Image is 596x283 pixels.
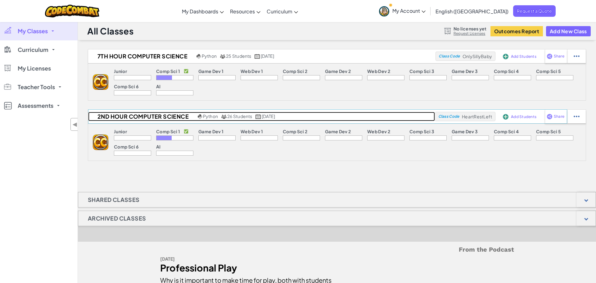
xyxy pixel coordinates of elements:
img: logo [93,74,108,90]
div: Professional Play [160,263,332,272]
span: [DATE] [262,113,275,119]
img: python.png [198,114,202,119]
span: Assessments [18,103,53,108]
p: Comp Sci 5 [536,129,561,134]
p: Web Dev 1 [241,69,263,74]
span: Share [554,54,564,58]
img: MultipleUsers.png [220,54,225,59]
p: ✅ [184,69,188,74]
span: My Account [392,7,426,14]
img: python.png [196,54,201,59]
a: 7th Hour Computer Science Python 25 Students [DATE] [88,52,436,61]
p: Game Dev 1 [198,129,223,134]
p: Comp Sci 3 [409,129,434,134]
div: [DATE] [160,254,332,263]
p: Comp Sci 4 [494,69,519,74]
p: Game Dev 3 [452,129,478,134]
a: Request a Quote [513,5,556,17]
img: IconShare_Purple.svg [547,114,553,119]
img: IconAddStudents.svg [503,114,508,120]
p: Comp Sci 6 [114,84,138,89]
span: ◀ [72,120,78,129]
img: avatar [379,6,389,16]
img: IconStudentEllipsis.svg [574,114,580,119]
h1: All Classes [87,25,133,37]
p: Game Dev 1 [198,69,223,74]
span: Share [554,115,564,118]
p: Web Dev 1 [241,129,263,134]
p: ✅ [184,129,188,134]
h2: 7th Hour Computer Science [88,52,195,61]
p: Comp Sci 4 [494,129,519,134]
span: OnlySillyBaby [463,53,492,59]
span: Resources [230,8,255,15]
span: Python [202,53,217,59]
p: Comp Sci 2 [283,69,307,74]
h2: 2nd Hour Computer Science [88,112,196,121]
a: 2nd Hour Computer Science Python 26 Students [DATE] [88,112,435,121]
h5: From the Podcast [160,245,514,254]
img: CodeCombat logo [45,5,99,17]
a: My Account [376,1,429,21]
p: Web Dev 2 [367,69,390,74]
p: Comp Sci 3 [409,69,434,74]
p: Game Dev 2 [325,69,351,74]
p: Junior [114,129,127,134]
p: Comp Sci 6 [114,144,138,149]
span: Add Students [511,55,536,58]
p: Web Dev 2 [367,129,390,134]
p: Game Dev 3 [452,69,478,74]
span: English ([GEOGRAPHIC_DATA]) [436,8,508,15]
p: Comp Sci 2 [283,129,307,134]
p: Junior [114,69,127,74]
span: Curriculum [267,8,292,15]
p: Game Dev 2 [325,129,351,134]
a: My Dashboards [179,3,227,20]
h1: Shared Classes [78,192,149,208]
img: logo [93,135,108,150]
span: Class Code [438,115,459,118]
p: Comp Sci 1 [156,69,180,74]
span: My Licenses [18,66,51,71]
p: AI [156,144,161,149]
p: Comp Sci 1 [156,129,180,134]
button: Add New Class [546,26,591,36]
img: IconStudentEllipsis.svg [574,53,580,59]
img: IconShare_Purple.svg [547,53,553,59]
span: My Classes [18,28,48,34]
img: IconAddStudents.svg [503,54,508,59]
img: calendar.svg [255,114,261,119]
img: MultipleUsers.png [221,114,227,119]
a: Resources [227,3,264,20]
span: Class Code [439,54,460,58]
span: 26 Students [227,113,252,119]
button: Outcomes Report [490,26,543,36]
p: AI [156,84,161,89]
h1: Archived Classes [78,211,156,226]
span: Curriculum [18,47,48,52]
a: Request Licenses [454,31,486,36]
a: Curriculum [264,3,301,20]
span: Teacher Tools [18,84,55,90]
span: Python [203,113,218,119]
a: English ([GEOGRAPHIC_DATA]) [432,3,512,20]
span: [DATE] [261,53,274,59]
span: 25 Students [226,53,251,59]
span: HeartRestLeft [462,114,492,119]
img: calendar.svg [255,54,260,59]
span: Add Students [511,115,536,119]
span: My Dashboards [182,8,218,15]
span: No licenses yet [454,26,486,31]
p: Comp Sci 5 [536,69,561,74]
